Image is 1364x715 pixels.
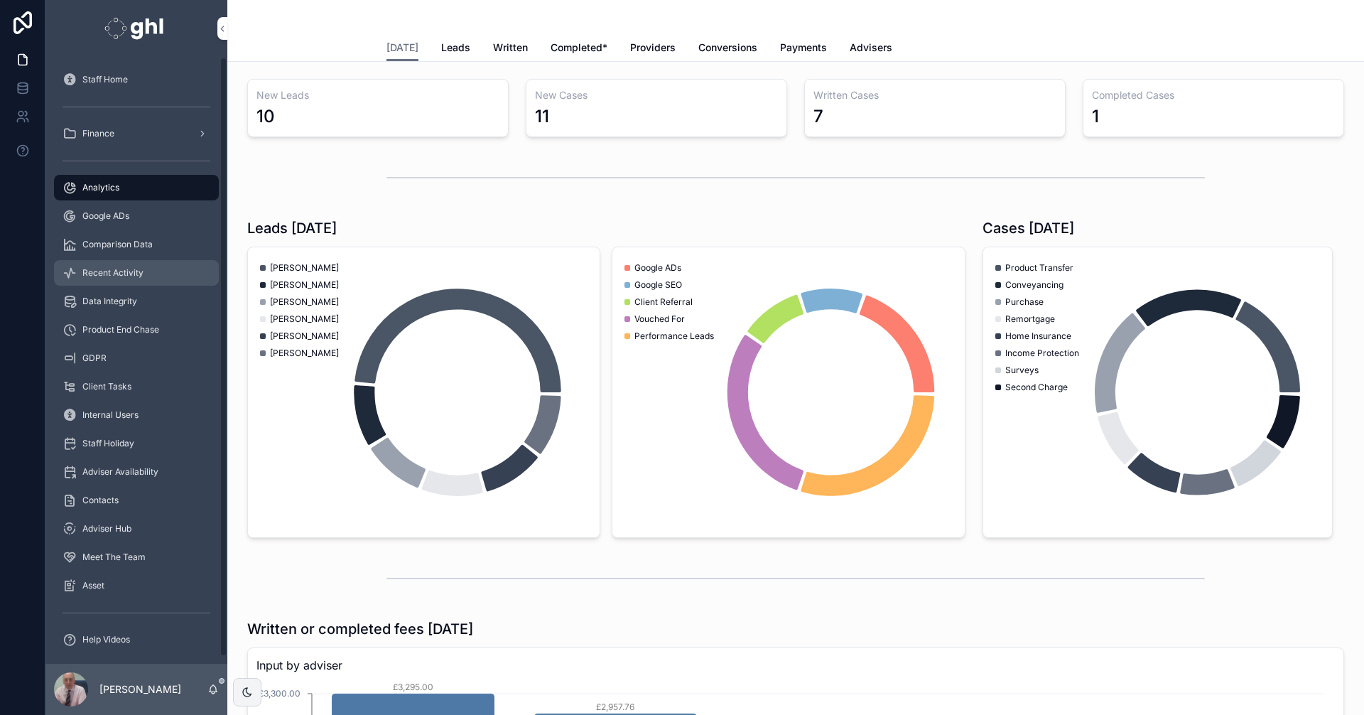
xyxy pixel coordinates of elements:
[535,88,778,102] h3: New Cases
[634,262,681,274] span: Google ADs
[104,17,168,40] img: App logo
[780,35,827,63] a: Payments
[82,552,146,563] span: Meet The Team
[54,544,219,570] a: Meet The Team
[54,260,219,286] a: Recent Activity
[54,121,219,146] a: Finance
[54,67,219,92] a: Staff Home
[82,74,128,85] span: Staff Home
[82,267,144,279] span: Recent Activity
[54,317,219,343] a: Product End Chase
[82,634,130,645] span: Help Videos
[82,523,131,534] span: Adviser Hub
[270,348,339,359] span: [PERSON_NAME]
[270,330,339,342] span: [PERSON_NAME]
[54,573,219,598] a: Asset
[54,374,219,399] a: Client Tasks
[259,688,301,699] tspan: £3,300.00
[82,296,137,307] span: Data Integrity
[82,381,131,392] span: Client Tasks
[247,619,473,639] h1: Written or completed fees [DATE]
[54,488,219,513] a: Contacts
[54,459,219,485] a: Adviser Availability
[386,35,418,62] a: [DATE]
[551,35,607,63] a: Completed*
[1092,105,1099,128] div: 1
[256,88,499,102] h3: New Leads
[256,105,275,128] div: 10
[621,256,956,529] div: chart
[634,313,685,325] span: Vouched For
[630,35,676,63] a: Providers
[850,35,892,63] a: Advisers
[256,256,591,529] div: chart
[1005,296,1044,308] span: Purchase
[441,35,470,63] a: Leads
[54,289,219,314] a: Data Integrity
[54,345,219,371] a: GDPR
[270,279,339,291] span: [PERSON_NAME]
[54,175,219,200] a: Analytics
[983,218,1074,238] h1: Cases [DATE]
[82,210,129,222] span: Google ADs
[82,353,107,364] span: GDPR
[54,431,219,456] a: Staff Holiday
[813,88,1056,102] h3: Written Cases
[82,409,139,421] span: Internal Users
[1005,348,1079,359] span: Income Protection
[1005,382,1068,393] span: Second Charge
[270,262,339,274] span: [PERSON_NAME]
[54,203,219,229] a: Google ADs
[386,41,418,55] span: [DATE]
[1005,365,1039,376] span: Surveys
[54,402,219,428] a: Internal Users
[1005,330,1071,342] span: Home Insurance
[82,239,153,250] span: Comparison Data
[441,41,470,55] span: Leads
[493,41,528,55] span: Written
[45,57,227,664] div: scrollable content
[82,580,104,591] span: Asset
[270,313,339,325] span: [PERSON_NAME]
[698,41,757,55] span: Conversions
[634,296,693,308] span: Client Referral
[634,279,682,291] span: Google SEO
[256,657,1335,674] span: Input by adviser
[54,516,219,542] a: Adviser Hub
[270,296,339,308] span: [PERSON_NAME]
[1005,262,1073,274] span: Product Transfer
[82,438,134,449] span: Staff Holiday
[99,682,181,697] p: [PERSON_NAME]
[82,495,119,506] span: Contacts
[493,35,528,63] a: Written
[82,128,114,139] span: Finance
[698,35,757,63] a: Conversions
[393,682,433,692] tspan: £3,295.00
[82,324,159,335] span: Product End Chase
[535,105,549,128] div: 11
[247,218,337,238] h1: Leads [DATE]
[1005,313,1055,325] span: Remortgage
[54,627,219,652] a: Help Videos
[992,256,1324,529] div: chart
[813,105,823,128] div: 7
[634,330,714,342] span: Performance Leads
[780,41,827,55] span: Payments
[850,41,892,55] span: Advisers
[1092,88,1335,102] h3: Completed Cases
[630,41,676,55] span: Providers
[82,182,119,193] span: Analytics
[82,466,158,478] span: Adviser Availability
[551,41,607,55] span: Completed*
[54,232,219,257] a: Comparison Data
[1005,279,1063,291] span: Conveyancing
[596,701,634,712] tspan: £2,957.76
